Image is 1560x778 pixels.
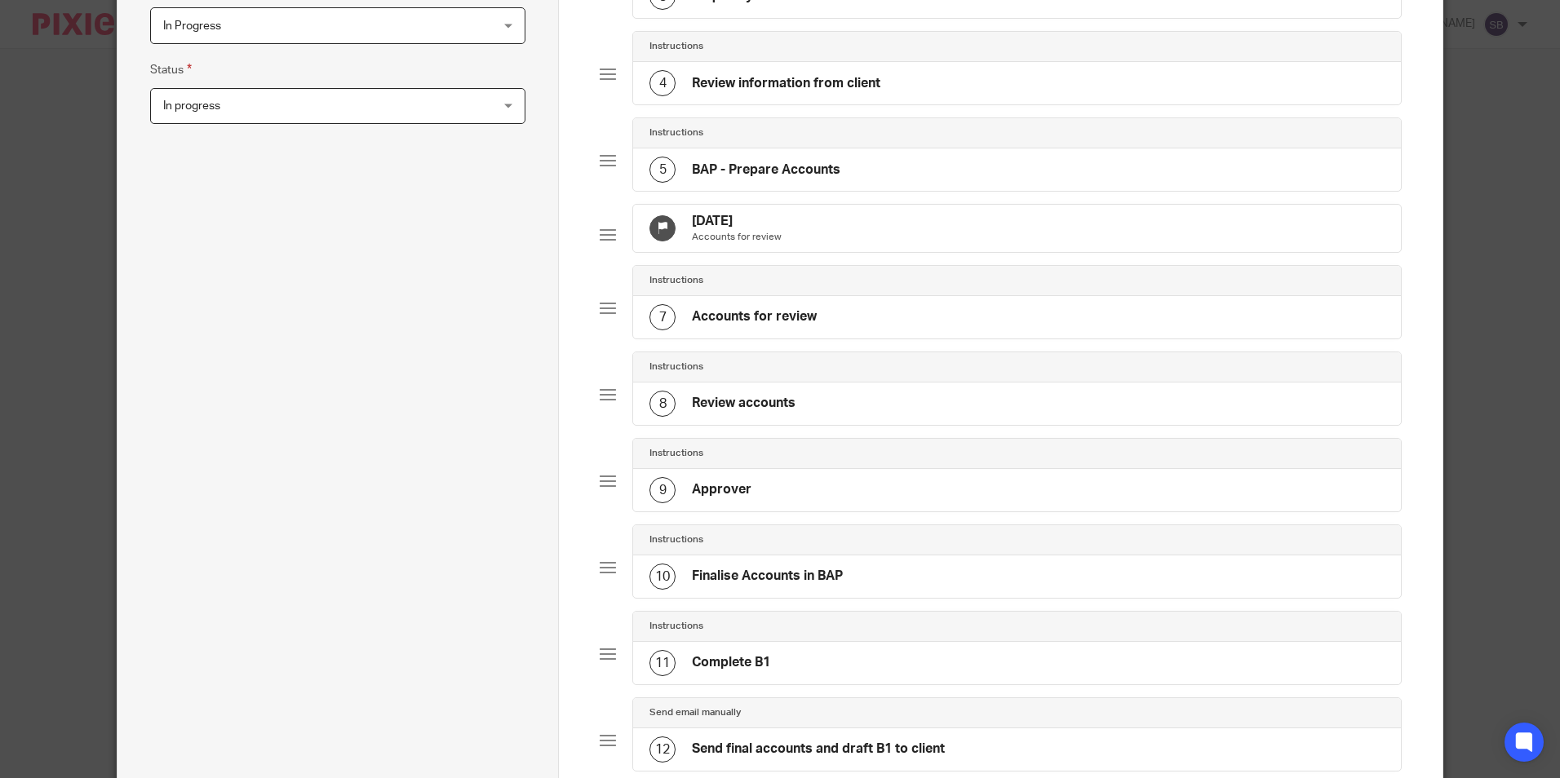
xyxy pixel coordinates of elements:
h4: Accounts for review [692,308,817,325]
h4: Complete B1 [692,654,770,671]
div: 7 [649,304,676,330]
p: Accounts for review [692,231,782,244]
div: 12 [649,736,676,763]
h4: Instructions [649,274,703,287]
h4: Instructions [649,40,703,53]
h4: Instructions [649,126,703,139]
div: 11 [649,650,676,676]
h4: Review information from client [692,75,880,92]
h4: Approver [692,481,751,498]
span: In Progress [163,20,221,32]
span: In progress [163,100,220,112]
h4: Review accounts [692,395,796,412]
h4: Finalise Accounts in BAP [692,568,843,585]
h4: Instructions [649,447,703,460]
h4: [DATE] [692,213,782,230]
h4: Send final accounts and draft B1 to client [692,740,945,758]
div: 10 [649,564,676,590]
h4: Instructions [649,533,703,546]
div: 5 [649,157,676,183]
h4: Send email manually [649,706,741,719]
h4: Instructions [649,620,703,633]
div: 4 [649,70,676,96]
div: 8 [649,391,676,417]
h4: BAP - Prepare Accounts [692,161,840,179]
h4: Instructions [649,360,703,374]
label: Status [150,60,192,79]
div: 9 [649,477,676,503]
